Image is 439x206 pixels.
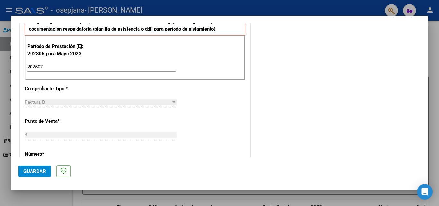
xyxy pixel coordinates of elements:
[18,166,51,177] button: Guardar
[25,85,91,93] p: Comprobante Tipo *
[417,184,433,200] div: Open Intercom Messenger
[23,168,46,174] span: Guardar
[27,43,92,57] p: Período de Prestación (Ej: 202305 para Mayo 2023
[29,19,230,32] strong: Luego de guardar debe preaprobar la factura asociandola a un legajo de integración y subir la doc...
[25,118,91,125] p: Punto de Venta
[25,99,45,105] span: Factura B
[25,150,91,158] p: Número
